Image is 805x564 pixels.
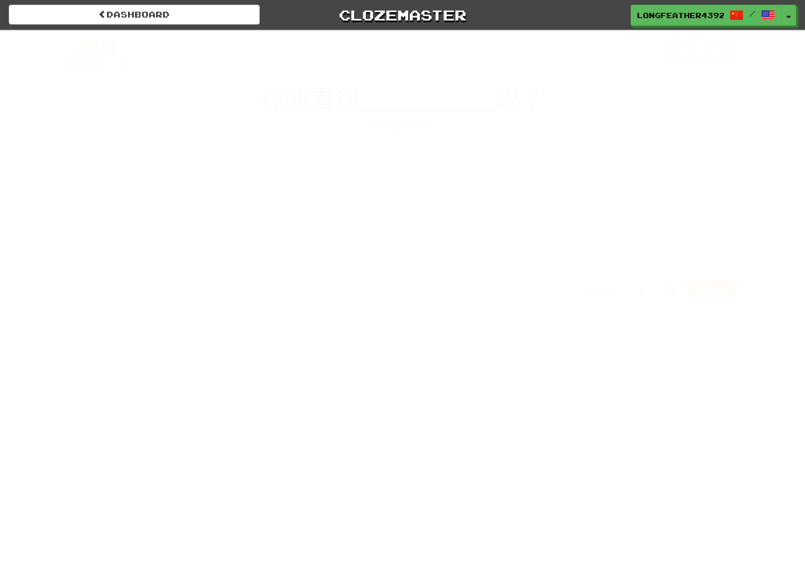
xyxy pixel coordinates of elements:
span: LongFeather4392 [637,10,724,20]
a: Dashboard [9,5,260,25]
small: 1 . [274,163,281,173]
button: 3.笑 [177,208,394,259]
span: __________ [359,85,496,113]
span: Score: [69,59,111,69]
span: / [749,9,755,18]
span: 钥匙 [507,224,539,242]
button: Round history (alt+y) [631,281,653,301]
span: 你能看到 [260,85,359,113]
small: 4 . [500,231,507,240]
small: 2 . [491,163,498,173]
span: 0 [118,55,128,70]
span: 笑 [281,224,297,242]
a: Clozemaster [277,5,528,25]
div: / [69,39,128,54]
button: Report [688,281,736,301]
a: LongFeather4392 / [631,5,782,26]
button: 4.钥匙 [411,208,628,259]
span: 指示牌 [498,156,548,174]
div: Can you see it? [69,120,736,132]
div: Mastered [663,57,736,67]
span: 吗？ [496,85,545,113]
button: 1.它 [177,140,394,191]
span: 0 % [666,57,677,66]
span: 它 [281,156,297,174]
small: 3 . [274,231,281,240]
button: 2.指示牌 [411,140,628,191]
button: Help! [583,281,625,301]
